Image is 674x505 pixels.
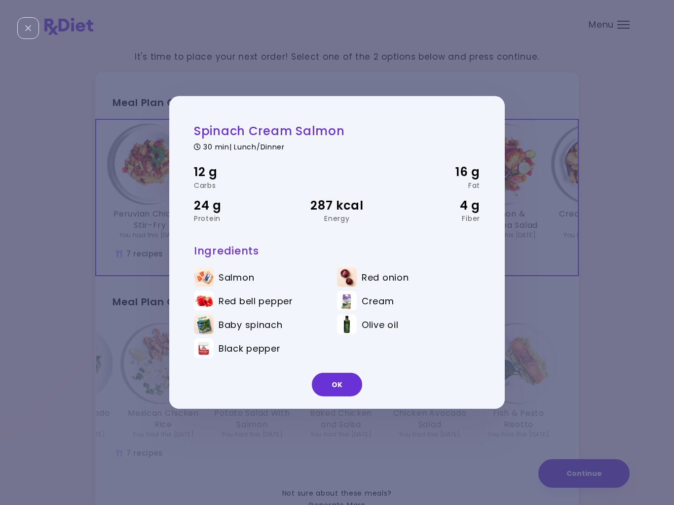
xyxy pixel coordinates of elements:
div: Energy [289,215,384,222]
span: Red bell pepper [219,295,293,306]
span: Olive oil [362,319,398,330]
span: Black pepper [219,343,281,354]
div: 24 g [194,196,289,215]
div: Carbs [194,181,289,188]
div: 16 g [385,163,480,181]
span: Cream [362,295,394,306]
div: Fiber [385,215,480,222]
span: Baby spinach [219,319,283,330]
span: Red onion [362,272,409,283]
div: 4 g [385,196,480,215]
h2: Spinach Cream Salmon [194,123,480,139]
div: Protein [194,215,289,222]
h3: Ingredients [194,244,480,257]
div: 287 kcal [289,196,384,215]
button: OK [312,373,362,397]
div: 12 g [194,163,289,181]
div: Fat [385,181,480,188]
span: Salmon [219,272,254,283]
div: 30 min | Lunch/Dinner [194,141,480,150]
div: Close [17,17,39,39]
